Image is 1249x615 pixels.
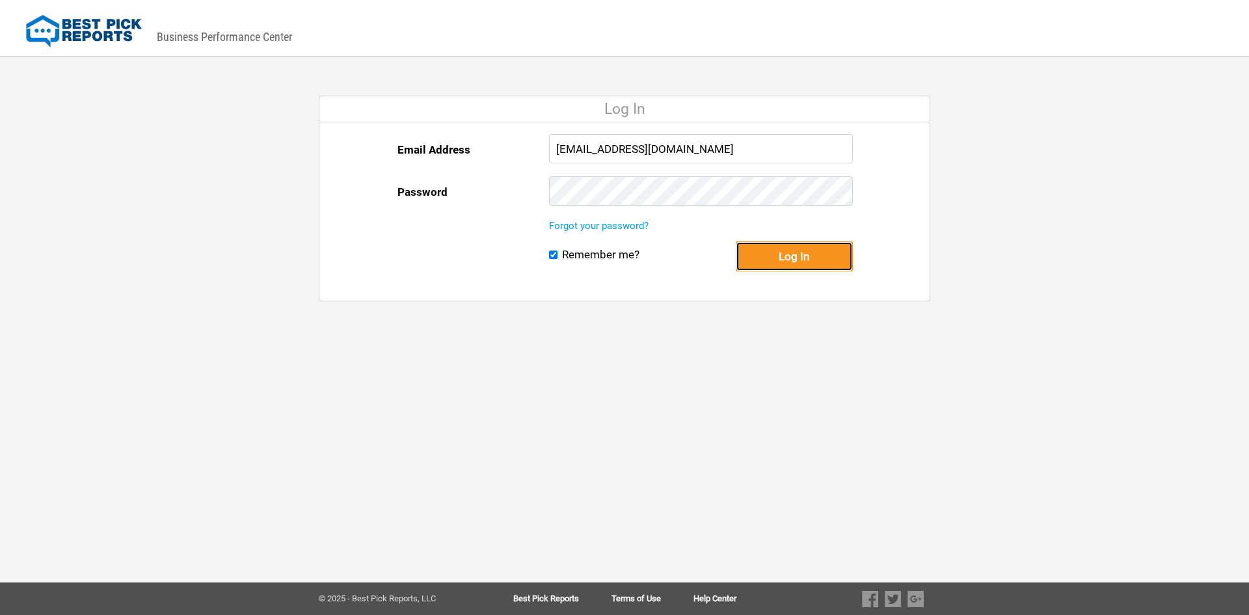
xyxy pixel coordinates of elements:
label: Remember me? [562,248,639,262]
label: Email Address [397,134,470,165]
button: Log In [736,241,853,271]
a: Terms of Use [611,594,693,603]
div: Log In [319,96,930,122]
a: Best Pick Reports [513,594,611,603]
img: Best Pick Reports Logo [26,15,142,48]
label: Password [397,176,448,208]
a: Help Center [693,594,736,603]
a: Forgot your password? [549,220,649,232]
div: © 2025 - Best Pick Reports, LLC [319,594,472,603]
